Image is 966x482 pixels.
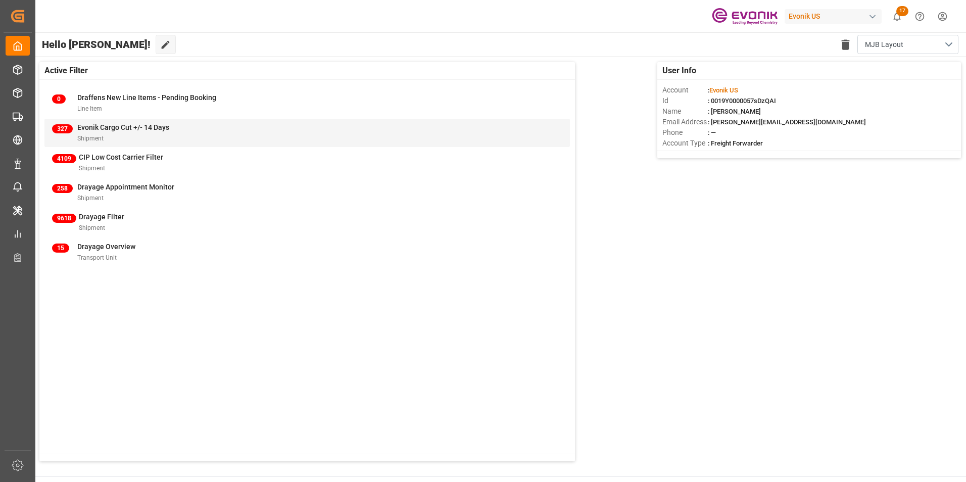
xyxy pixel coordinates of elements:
[77,254,117,261] span: Transport Unit
[708,129,716,136] span: : —
[857,35,958,54] button: open menu
[42,35,151,54] span: Hello [PERSON_NAME]!
[708,118,866,126] span: : [PERSON_NAME][EMAIL_ADDRESS][DOMAIN_NAME]
[77,135,104,142] span: Shipment
[52,122,562,143] a: 327Evonik Cargo Cut +/- 14 DaysShipment
[712,8,778,25] img: Evonik-brand-mark-Deep-Purple-RGB.jpeg_1700498283.jpeg
[908,5,931,28] button: Help Center
[708,139,763,147] span: : Freight Forwarder
[896,6,908,16] span: 17
[662,127,708,138] span: Phone
[52,244,69,253] span: 15
[708,97,776,105] span: : 0019Y0000057sDzQAI
[77,195,104,202] span: Shipment
[77,243,135,251] span: Drayage Overview
[708,108,761,115] span: : [PERSON_NAME]
[79,165,105,172] span: Shipment
[79,213,124,221] span: Drayage Filter
[52,94,66,104] span: 0
[785,9,882,24] div: Evonik US
[77,105,102,112] span: Line Item
[52,182,562,203] a: 258Drayage Appointment MonitorShipment
[785,7,886,26] button: Evonik US
[52,184,73,193] span: 258
[865,39,903,50] span: MJB Layout
[52,92,562,114] a: 0Draffens New Line Items - Pending BookingLine Item
[52,212,562,233] a: 9618Drayage FilterShipment
[662,85,708,95] span: Account
[79,153,163,161] span: CIP Low Cost Carrier Filter
[708,86,738,94] span: :
[52,242,562,263] a: 15Drayage OverviewTransport Unit
[52,154,76,163] span: 4109
[77,183,174,191] span: Drayage Appointment Monitor
[77,123,169,131] span: Evonik Cargo Cut +/- 14 Days
[52,152,562,173] a: 4109CIP Low Cost Carrier FilterShipment
[52,214,76,223] span: 9618
[52,124,73,133] span: 327
[44,65,88,77] span: Active Filter
[886,5,908,28] button: show 17 new notifications
[662,95,708,106] span: Id
[79,224,105,231] span: Shipment
[77,93,216,102] span: Draffens New Line Items - Pending Booking
[709,86,738,94] span: Evonik US
[662,106,708,117] span: Name
[662,117,708,127] span: Email Address
[662,65,696,77] span: User Info
[662,138,708,149] span: Account Type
